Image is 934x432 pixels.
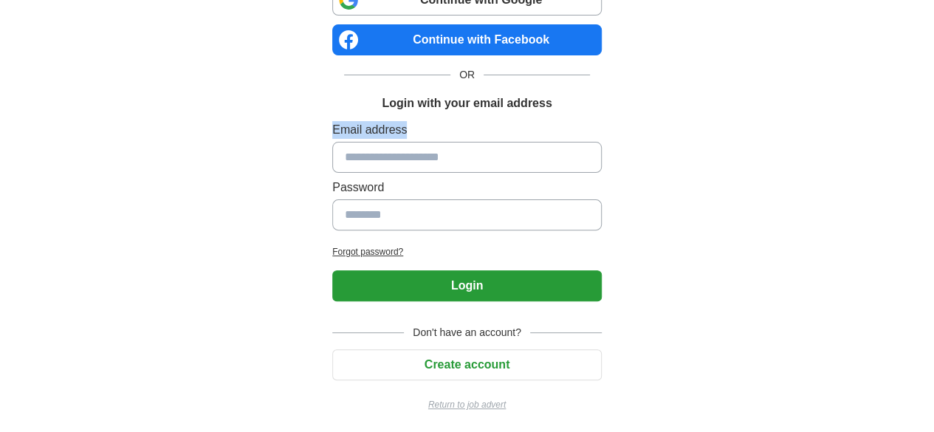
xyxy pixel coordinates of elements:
span: OR [450,67,484,83]
a: Continue with Facebook [332,24,602,55]
span: Don't have an account? [404,325,530,340]
button: Create account [332,349,602,380]
label: Email address [332,121,602,139]
label: Password [332,179,602,196]
button: Login [332,270,602,301]
a: Return to job advert [332,398,602,411]
a: Create account [332,358,602,371]
a: Forgot password? [332,245,602,258]
h1: Login with your email address [382,95,552,112]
